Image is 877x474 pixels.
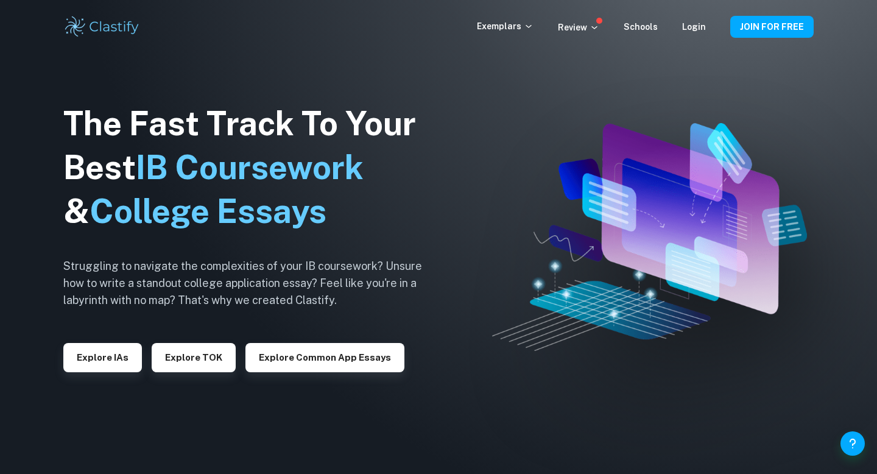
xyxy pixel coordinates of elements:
[136,148,364,186] span: IB Coursework
[558,21,599,34] p: Review
[245,343,404,372] button: Explore Common App essays
[63,343,142,372] button: Explore IAs
[90,192,326,230] span: College Essays
[624,22,658,32] a: Schools
[477,19,534,33] p: Exemplars
[63,258,441,309] h6: Struggling to navigate the complexities of your IB coursework? Unsure how to write a standout col...
[63,351,142,363] a: Explore IAs
[730,16,814,38] button: JOIN FOR FREE
[63,102,441,233] h1: The Fast Track To Your Best &
[152,343,236,372] button: Explore TOK
[840,431,865,456] button: Help and Feedback
[63,15,141,39] img: Clastify logo
[245,351,404,363] a: Explore Common App essays
[152,351,236,363] a: Explore TOK
[682,22,706,32] a: Login
[492,123,807,350] img: Clastify hero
